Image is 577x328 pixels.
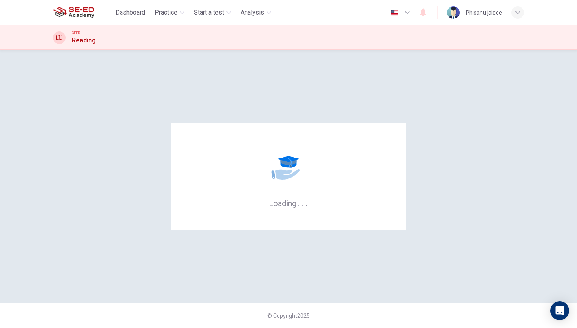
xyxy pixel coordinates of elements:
img: Profile picture [447,6,460,19]
h6: . [298,196,300,209]
span: © Copyright 2025 [267,313,310,319]
img: en [390,10,400,16]
a: SE-ED Academy logo [53,5,112,20]
div: Phisanu jaidee [466,8,502,17]
h6: . [305,196,308,209]
button: Start a test [191,5,234,20]
button: Practice [152,5,188,20]
span: Start a test [194,8,224,17]
img: SE-ED Academy logo [53,5,94,20]
button: Analysis [237,5,274,20]
h6: . [301,196,304,209]
h1: Reading [72,36,96,45]
button: Dashboard [112,5,148,20]
span: Analysis [241,8,264,17]
span: Practice [155,8,177,17]
span: Dashboard [115,8,145,17]
div: Open Intercom Messenger [550,301,569,320]
h6: Loading [269,198,308,208]
span: CEFR [72,30,80,36]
